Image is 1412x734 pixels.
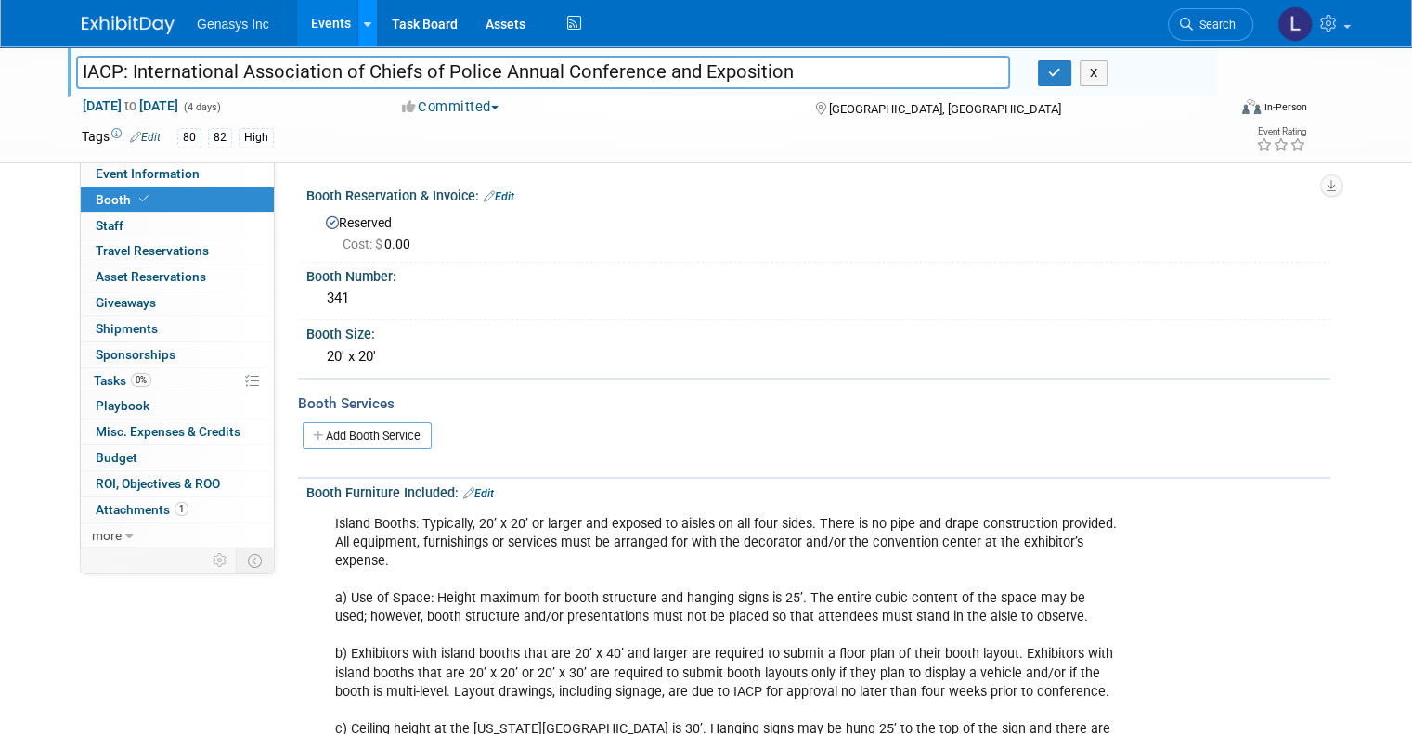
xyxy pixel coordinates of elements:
[122,98,139,113] span: to
[81,523,274,548] a: more
[81,445,274,470] a: Budget
[81,368,274,393] a: Tasks0%
[81,161,274,187] a: Event Information
[92,528,122,543] span: more
[208,128,232,148] div: 82
[81,187,274,212] a: Booth
[320,209,1316,253] div: Reserved
[96,243,209,258] span: Travel Reservations
[1242,99,1261,114] img: Format-Inperson.png
[239,128,274,148] div: High
[96,476,220,491] span: ROI, Objectives & ROO
[96,347,175,362] span: Sponsorships
[81,393,274,419] a: Playbook
[96,321,158,336] span: Shipments
[175,502,188,516] span: 1
[1080,60,1108,86] button: X
[139,194,149,204] i: Booth reservation complete
[306,182,1330,206] div: Booth Reservation & Invoice:
[303,422,432,449] a: Add Booth Service
[131,373,151,387] span: 0%
[96,218,123,233] span: Staff
[829,102,1061,116] span: [GEOGRAPHIC_DATA], [GEOGRAPHIC_DATA]
[96,450,137,465] span: Budget
[204,548,237,573] td: Personalize Event Tab Strip
[1168,8,1253,41] a: Search
[96,295,156,310] span: Giveaways
[81,264,274,290] a: Asset Reservations
[320,342,1316,371] div: 20' x 20'
[81,290,274,315] a: Giveaways
[1263,100,1307,114] div: In-Person
[1193,18,1236,32] span: Search
[96,502,188,517] span: Attachments
[306,263,1330,286] div: Booth Number:
[1126,97,1307,124] div: Event Format
[81,342,274,367] a: Sponsorships
[306,320,1330,343] div: Booth Size:
[182,101,221,113] span: (4 days)
[395,97,506,117] button: Committed
[237,548,275,573] td: Toggle Event Tabs
[130,131,161,144] a: Edit
[343,237,418,251] span: 0.00
[96,166,200,181] span: Event Information
[81,316,274,341] a: Shipments
[96,424,240,439] span: Misc. Expenses & Credits
[82,97,179,114] span: [DATE] [DATE]
[81,497,274,522] a: Attachments1
[96,269,206,284] span: Asset Reservations
[306,479,1330,503] div: Booth Furniture Included:
[96,398,149,413] span: Playbook
[96,192,152,207] span: Booth
[81,419,274,444] a: Misc. Expenses & Credits
[298,393,1330,414] div: Booth Services
[1277,6,1313,42] img: Lucy Temprano
[81,238,274,264] a: Travel Reservations
[82,127,161,148] td: Tags
[463,487,494,500] a: Edit
[94,373,151,388] span: Tasks
[1256,127,1306,136] div: Event Rating
[82,16,175,34] img: ExhibitDay
[484,190,514,203] a: Edit
[81,213,274,238] a: Staff
[320,284,1316,313] div: 341
[343,237,384,251] span: Cost: $
[81,471,274,496] a: ROI, Objectives & ROO
[177,128,201,148] div: 80
[197,17,269,32] span: Genasys Inc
